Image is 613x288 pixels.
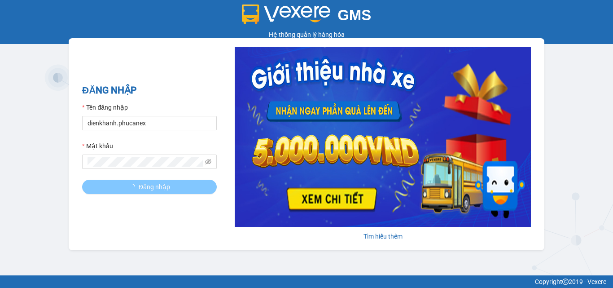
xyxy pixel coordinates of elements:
[2,30,611,40] div: Hệ thống quản lý hàng hóa
[82,102,128,112] label: Tên đăng nhập
[235,231,531,241] div: Tìm hiểu thêm
[205,159,211,165] span: eye-invisible
[235,47,531,227] img: banner-0
[242,13,372,21] a: GMS
[82,116,217,130] input: Tên đăng nhập
[129,184,139,190] span: loading
[337,7,371,23] span: GMS
[82,180,217,194] button: Đăng nhập
[242,4,331,24] img: logo 2
[7,277,606,287] div: Copyright 2019 - Vexere
[82,141,113,151] label: Mật khẩu
[139,182,170,192] span: Đăng nhập
[82,83,217,98] h2: ĐĂNG NHẬP
[88,157,203,167] input: Mật khẩu
[562,279,569,285] span: copyright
